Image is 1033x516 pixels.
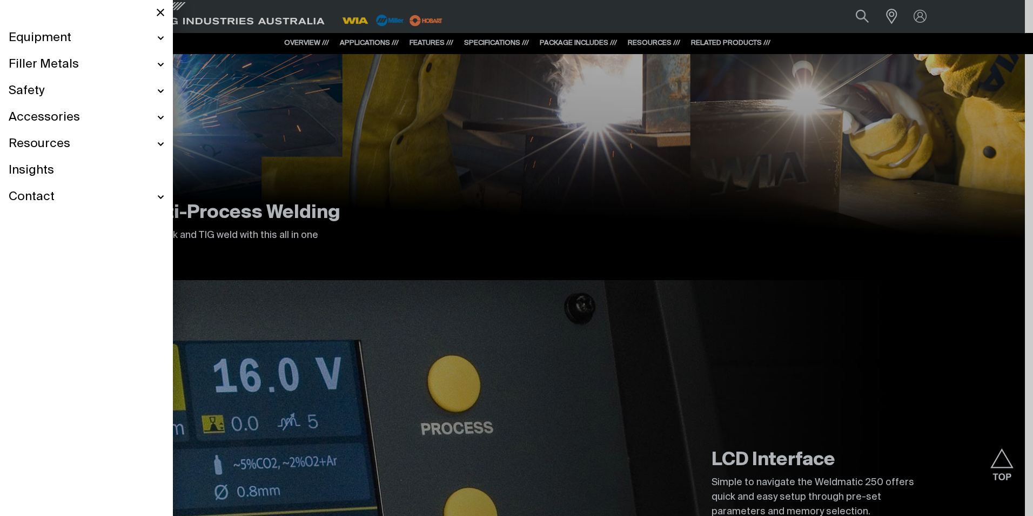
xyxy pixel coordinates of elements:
[9,184,164,210] a: Contact
[9,30,71,46] span: Equipment
[9,83,44,99] span: Safety
[9,136,70,152] span: Resources
[9,110,80,125] span: Accessories
[9,51,164,78] a: Filler Metals
[9,78,164,104] a: Safety
[9,25,164,51] a: Equipment
[9,189,55,205] span: Contact
[9,163,54,178] span: Insights
[9,157,164,184] a: Insights
[9,57,79,72] span: Filler Metals
[9,131,164,157] a: Resources
[9,104,164,131] a: Accessories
